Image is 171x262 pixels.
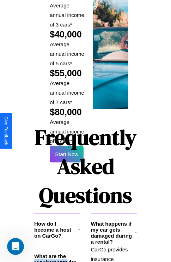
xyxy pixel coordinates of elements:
button: Start Now [50,146,84,162]
p: Average annual income of 3 cars* [50,1,85,29]
p: Average annual income of 5 cars* [50,40,85,68]
h3: What happens if my car gets damaged during a rental? [91,221,135,245]
h2: $55,000 [50,68,85,78]
h3: How do I become a host on CarGo? [34,221,78,239]
p: Average annual income of 9 cars* [50,117,85,146]
h2: $80,000 [50,107,85,117]
div: Give Feedback [4,117,8,145]
h1: Frequently Asked Questions [34,119,137,213]
p: Average annual income of 7 cars* [50,78,85,107]
iframe: Intercom live chat [7,238,24,255]
h2: $40,000 [50,29,85,40]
